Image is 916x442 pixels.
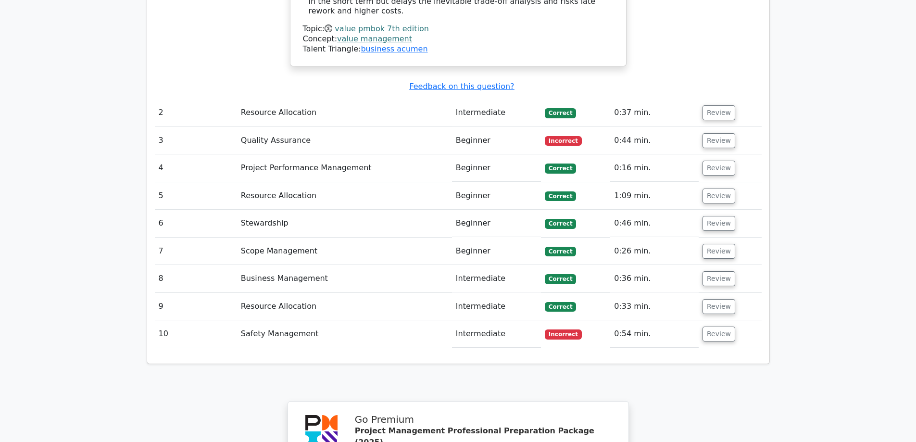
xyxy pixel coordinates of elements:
a: value pmbok 7th edition [335,24,429,33]
td: 2 [155,99,237,126]
td: Beginner [452,210,541,237]
td: 10 [155,320,237,348]
td: Resource Allocation [237,99,452,126]
button: Review [703,133,735,148]
button: Review [703,271,735,286]
td: Beginner [452,127,541,154]
span: Correct [545,274,576,284]
td: 8 [155,265,237,292]
td: Scope Management [237,238,452,265]
a: value management [337,34,412,43]
td: Intermediate [452,293,541,320]
td: 3 [155,127,237,154]
td: 0:33 min. [610,293,699,320]
span: Correct [545,164,576,173]
td: 1:09 min. [610,182,699,210]
td: Resource Allocation [237,293,452,320]
td: Stewardship [237,210,452,237]
td: Safety Management [237,320,452,348]
td: 0:16 min. [610,154,699,182]
td: 9 [155,293,237,320]
td: 0:26 min. [610,238,699,265]
span: Correct [545,191,576,201]
td: 0:54 min. [610,320,699,348]
td: 4 [155,154,237,182]
td: 0:36 min. [610,265,699,292]
td: 6 [155,210,237,237]
td: Beginner [452,154,541,182]
td: Project Performance Management [237,154,452,182]
td: Intermediate [452,99,541,126]
div: Concept: [303,34,614,44]
span: Correct [545,219,576,228]
span: Correct [545,108,576,118]
td: 7 [155,238,237,265]
span: Correct [545,302,576,312]
span: Correct [545,247,576,256]
td: Intermediate [452,265,541,292]
a: business acumen [361,44,427,53]
a: Feedback on this question? [409,82,514,91]
td: 0:44 min. [610,127,699,154]
button: Review [703,244,735,259]
button: Review [703,161,735,176]
button: Review [703,327,735,341]
td: Intermediate [452,320,541,348]
td: 0:37 min. [610,99,699,126]
span: Incorrect [545,329,582,339]
button: Review [703,299,735,314]
td: Beginner [452,182,541,210]
button: Review [703,105,735,120]
td: Beginner [452,238,541,265]
td: 0:46 min. [610,210,699,237]
span: Incorrect [545,136,582,146]
div: Talent Triangle: [303,24,614,54]
td: Business Management [237,265,452,292]
button: Review [703,216,735,231]
td: 5 [155,182,237,210]
button: Review [703,189,735,203]
td: Resource Allocation [237,182,452,210]
td: Quality Assurance [237,127,452,154]
div: Topic: [303,24,614,34]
